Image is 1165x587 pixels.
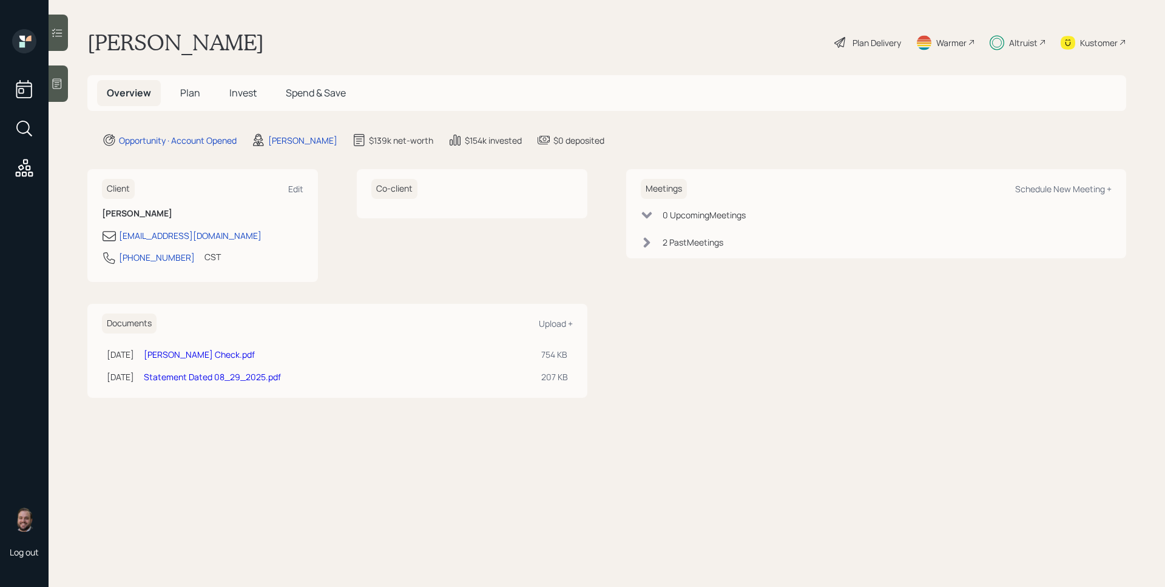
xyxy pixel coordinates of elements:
div: $154k invested [465,134,522,147]
h6: Client [102,179,135,199]
span: Spend & Save [286,86,346,99]
a: [PERSON_NAME] Check.pdf [144,349,255,360]
div: Upload + [539,318,573,329]
a: Statement Dated 08_29_2025.pdf [144,371,281,383]
div: $139k net-worth [369,134,433,147]
div: 207 KB [541,371,568,383]
div: Altruist [1009,36,1038,49]
div: CST [204,250,221,263]
div: Opportunity · Account Opened [119,134,237,147]
span: Overview [107,86,151,99]
div: 0 Upcoming Meeting s [663,209,746,221]
h6: Co-client [371,179,417,199]
div: [DATE] [107,348,134,361]
div: Kustomer [1080,36,1118,49]
span: Invest [229,86,257,99]
div: [DATE] [107,371,134,383]
div: 754 KB [541,348,568,361]
span: Plan [180,86,200,99]
h6: Meetings [641,179,687,199]
h6: Documents [102,314,157,334]
div: [EMAIL_ADDRESS][DOMAIN_NAME] [119,229,262,242]
div: Plan Delivery [853,36,901,49]
div: Log out [10,546,39,558]
div: $0 deposited [553,134,604,147]
div: Edit [288,183,303,195]
div: [PERSON_NAME] [268,134,337,147]
div: 2 Past Meeting s [663,236,723,249]
img: james-distasi-headshot.png [12,508,36,532]
div: Schedule New Meeting + [1015,183,1112,195]
div: [PHONE_NUMBER] [119,251,195,264]
div: Warmer [936,36,967,49]
h1: [PERSON_NAME] [87,29,264,56]
h6: [PERSON_NAME] [102,209,303,219]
